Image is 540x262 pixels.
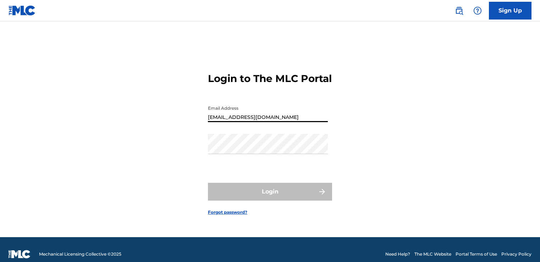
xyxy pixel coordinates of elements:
[9,250,31,258] img: logo
[385,251,410,257] a: Need Help?
[455,6,463,15] img: search
[489,2,531,20] a: Sign Up
[473,6,482,15] img: help
[452,4,466,18] a: Public Search
[456,251,497,257] a: Portal Terms of Use
[208,72,332,85] h3: Login to The MLC Portal
[414,251,451,257] a: The MLC Website
[470,4,485,18] div: Help
[39,251,121,257] span: Mechanical Licensing Collective © 2025
[9,5,36,16] img: MLC Logo
[501,251,531,257] a: Privacy Policy
[208,209,247,215] a: Forgot password?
